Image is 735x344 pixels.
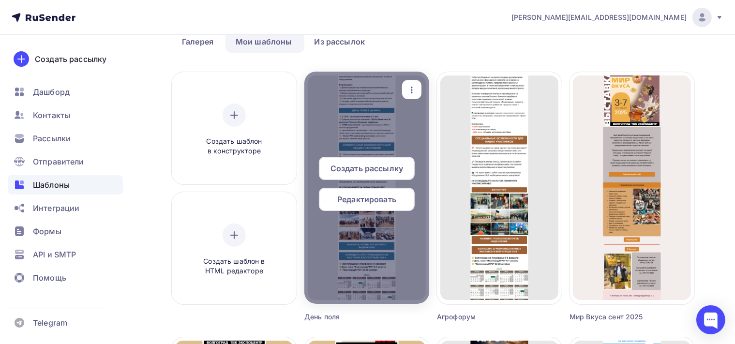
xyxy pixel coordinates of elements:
a: Отправители [8,152,123,171]
span: Telegram [33,317,67,329]
div: Агрофорум [437,312,531,322]
span: Помощь [33,272,66,284]
div: День поля [304,312,398,322]
a: Рассылки [8,129,123,148]
span: Создать шаблон в конструкторе [188,136,280,156]
span: Отправители [33,156,84,167]
a: Из рассылок [304,30,375,53]
span: [PERSON_NAME][EMAIL_ADDRESS][DOMAIN_NAME] [511,13,687,22]
span: Интеграции [33,202,79,214]
span: Рассылки [33,133,71,144]
span: Создать рассылку [330,163,403,174]
a: Дашборд [8,82,123,102]
span: Дашборд [33,86,70,98]
a: Мои шаблоны [225,30,302,53]
div: Мир Вкуса сент 2025 [570,312,663,322]
span: Редактировать [337,194,396,205]
a: Шаблоны [8,175,123,194]
a: Контакты [8,105,123,125]
span: Шаблоны [33,179,70,191]
a: [PERSON_NAME][EMAIL_ADDRESS][DOMAIN_NAME] [511,8,723,27]
span: Создать шаблон в HTML редакторе [188,256,280,276]
span: Формы [33,225,61,237]
span: Контакты [33,109,70,121]
span: API и SMTP [33,249,76,260]
div: Создать рассылку [35,53,106,65]
a: Формы [8,222,123,241]
a: Галерея [172,30,224,53]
